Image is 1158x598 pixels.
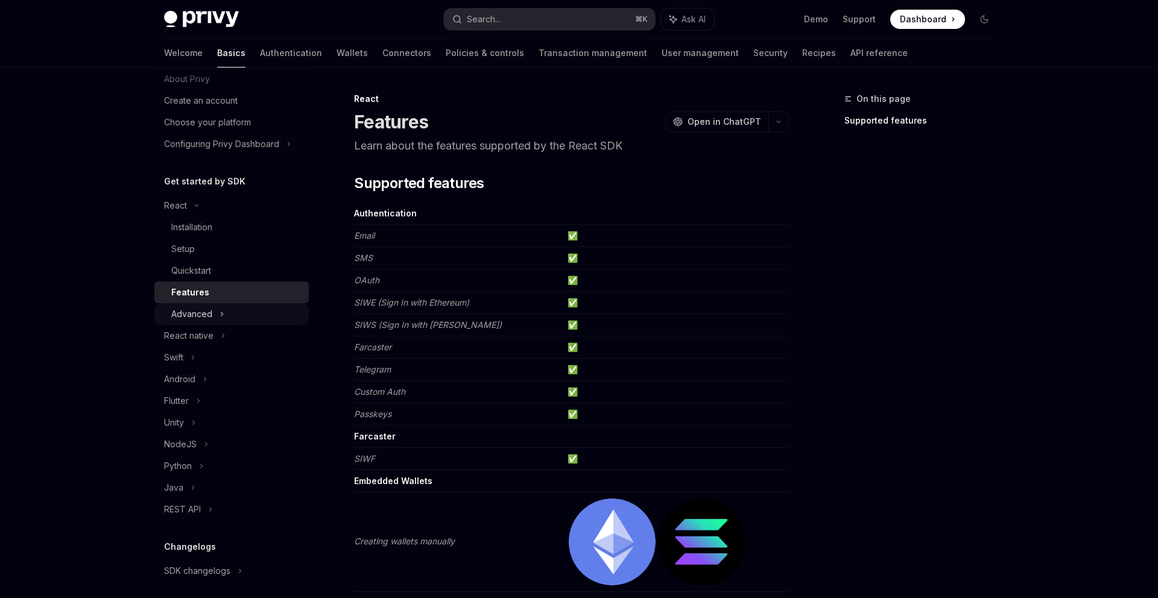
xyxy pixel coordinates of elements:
[354,409,391,419] em: Passkeys
[354,536,455,546] em: Creating wallets manually
[354,93,789,105] div: React
[444,8,655,30] button: Search...⌘K
[563,403,789,426] td: ✅
[844,111,1004,130] a: Supported features
[563,269,789,292] td: ✅
[804,13,828,25] a: Demo
[164,115,251,130] div: Choose your platform
[354,364,391,374] em: Telegram
[154,282,309,303] a: Features
[354,111,428,133] h1: Features
[154,260,309,282] a: Quickstart
[539,39,647,68] a: Transaction management
[164,372,195,386] div: Android
[154,216,309,238] a: Installation
[354,453,375,464] em: SIWF
[802,39,836,68] a: Recipes
[164,93,238,108] div: Create an account
[563,292,789,314] td: ✅
[171,263,211,278] div: Quickstart
[260,39,322,68] a: Authentication
[164,350,183,365] div: Swift
[658,499,745,585] img: solana.png
[382,39,431,68] a: Connectors
[354,230,375,241] em: Email
[563,381,789,403] td: ✅
[171,242,195,256] div: Setup
[154,238,309,260] a: Setup
[171,285,209,300] div: Features
[563,336,789,359] td: ✅
[354,386,405,397] em: Custom Auth
[563,247,789,269] td: ✅
[688,116,761,128] span: Open in ChatGPT
[164,174,245,189] h5: Get started by SDK
[154,112,309,133] a: Choose your platform
[753,39,788,68] a: Security
[337,39,368,68] a: Wallets
[856,92,911,106] span: On this page
[682,13,706,25] span: Ask AI
[843,13,876,25] a: Support
[164,11,239,28] img: dark logo
[164,480,183,495] div: Java
[467,12,501,27] div: Search...
[569,499,656,585] img: ethereum.png
[164,415,184,430] div: Unity
[164,437,197,452] div: NodeJS
[164,39,203,68] a: Welcome
[354,319,502,330] em: SIWS (Sign In with [PERSON_NAME])
[890,10,965,29] a: Dashboard
[164,394,189,408] div: Flutter
[563,359,789,381] td: ✅
[164,198,187,213] div: React
[164,459,192,473] div: Python
[900,13,946,25] span: Dashboard
[354,476,432,486] strong: Embedded Wallets
[354,431,396,441] strong: Farcaster
[164,137,279,151] div: Configuring Privy Dashboard
[354,208,417,218] strong: Authentication
[164,502,201,517] div: REST API
[563,448,789,470] td: ✅
[975,10,994,29] button: Toggle dark mode
[171,220,212,234] div: Installation
[164,329,214,343] div: React native
[662,39,739,68] a: User management
[635,14,648,24] span: ⌘ K
[354,297,469,307] em: SIWE (Sign In with Ethereum)
[850,39,908,68] a: API reference
[354,137,789,154] p: Learn about the features supported by the React SDK
[217,39,245,68] a: Basics
[661,8,714,30] button: Ask AI
[164,540,216,554] h5: Changelogs
[354,253,373,263] em: SMS
[563,314,789,336] td: ✅
[154,90,309,112] a: Create an account
[665,112,768,132] button: Open in ChatGPT
[164,564,230,578] div: SDK changelogs
[354,275,379,285] em: OAuth
[563,225,789,247] td: ✅
[354,174,484,193] span: Supported features
[354,342,391,352] em: Farcaster
[446,39,524,68] a: Policies & controls
[171,307,212,321] div: Advanced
